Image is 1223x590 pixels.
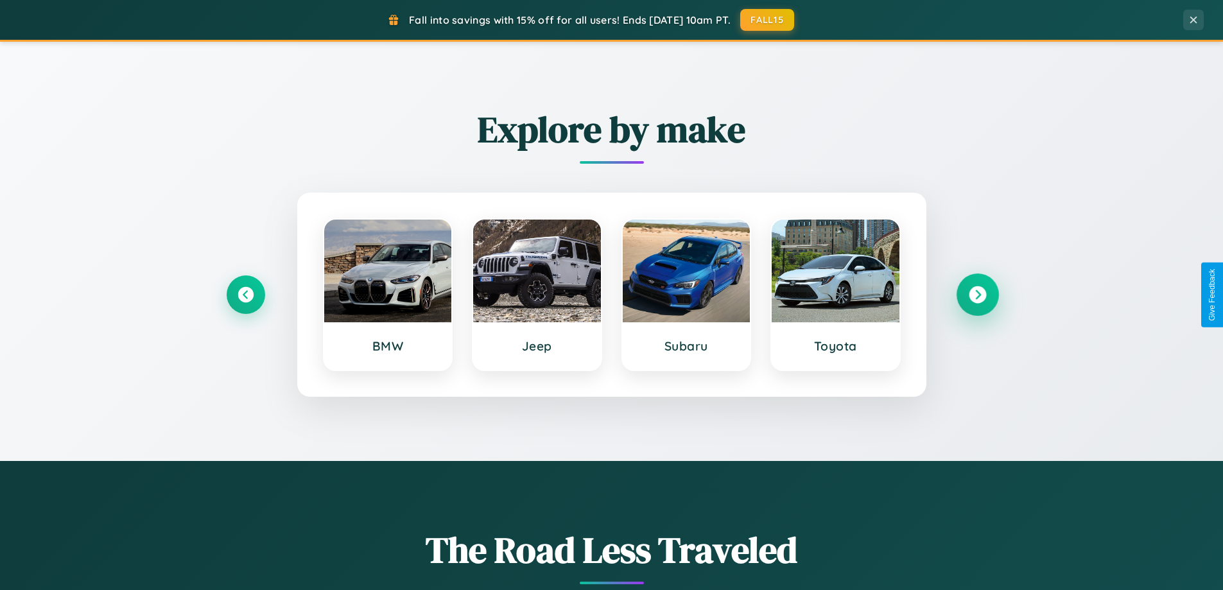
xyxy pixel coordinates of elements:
[409,13,731,26] span: Fall into savings with 15% off for all users! Ends [DATE] 10am PT.
[1208,269,1217,321] div: Give Feedback
[337,338,439,354] h3: BMW
[227,105,997,154] h2: Explore by make
[486,338,588,354] h3: Jeep
[227,525,997,575] h1: The Road Less Traveled
[785,338,887,354] h3: Toyota
[740,9,794,31] button: FALL15
[636,338,738,354] h3: Subaru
